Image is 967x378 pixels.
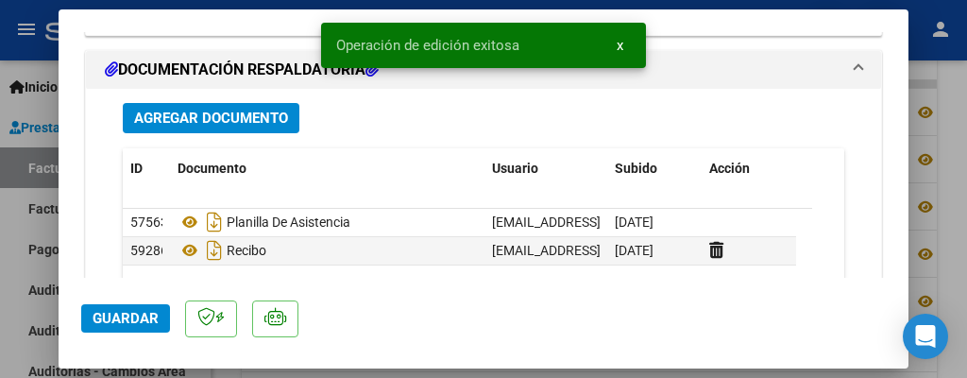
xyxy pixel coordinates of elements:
button: x [602,28,638,62]
span: [EMAIL_ADDRESS][DOMAIN_NAME] - [PERSON_NAME] [492,215,812,230]
span: Usuario [492,161,538,176]
div: Open Intercom Messenger [903,314,948,359]
datatable-header-cell: Acción [702,148,796,189]
span: [DATE] [615,243,653,258]
span: [DATE] [615,215,653,230]
span: Agregar Documento [134,111,288,128]
button: Guardar [81,304,170,333]
span: Guardar [93,310,159,327]
span: Recibo [178,243,266,258]
span: 57563 [130,215,168,230]
span: Subido [615,161,657,176]
datatable-header-cell: Usuario [484,148,607,189]
span: x [617,37,623,54]
datatable-header-cell: ID [123,148,170,189]
mat-expansion-panel-header: DOCUMENTACIÓN RESPALDATORIA [86,51,881,89]
i: Descargar documento [202,235,227,266]
i: Descargar documento [202,207,227,237]
datatable-header-cell: Subido [607,148,702,189]
span: Documento [178,161,246,176]
span: [EMAIL_ADDRESS][DOMAIN_NAME] - [PERSON_NAME] [492,243,812,258]
h1: DOCUMENTACIÓN RESPALDATORIA [105,59,379,81]
span: Operación de edición exitosa [336,36,519,55]
span: Acción [709,161,750,176]
span: Planilla De Asistencia [178,215,350,230]
span: ID [130,161,143,176]
span: 59286 [130,243,168,258]
button: Agregar Documento [123,103,299,132]
datatable-header-cell: Documento [170,148,484,189]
